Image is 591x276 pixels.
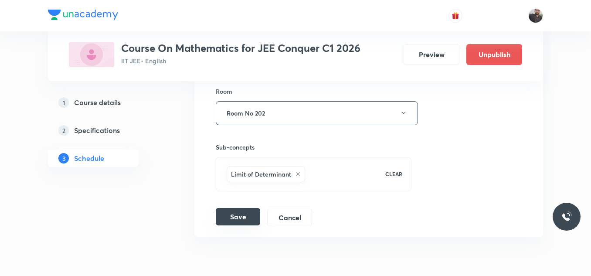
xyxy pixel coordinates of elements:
[121,42,360,55] h3: Course On Mathematics for JEE Conquer C1 2026
[267,209,312,226] button: Cancel
[121,56,360,65] p: IIT JEE • English
[48,94,166,111] a: 1Course details
[452,12,459,20] img: avatar
[74,125,120,136] h5: Specifications
[216,87,232,96] h6: Room
[561,211,572,222] img: ttu
[528,8,543,23] img: Vishal Choudhary
[74,153,104,164] h5: Schedule
[58,97,69,108] p: 1
[216,101,418,125] button: Room No 202
[48,10,118,22] a: Company Logo
[74,97,121,108] h5: Course details
[58,125,69,136] p: 2
[404,44,459,65] button: Preview
[69,42,114,67] img: 312FD55C-E254-4662-B673-A036167885B7_plus.png
[231,170,291,179] h6: Limit of Determinant
[48,10,118,20] img: Company Logo
[48,122,166,139] a: 2Specifications
[466,44,522,65] button: Unpublish
[448,9,462,23] button: avatar
[216,208,260,225] button: Save
[216,143,411,152] h6: Sub-concepts
[58,153,69,164] p: 3
[385,170,402,178] p: CLEAR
